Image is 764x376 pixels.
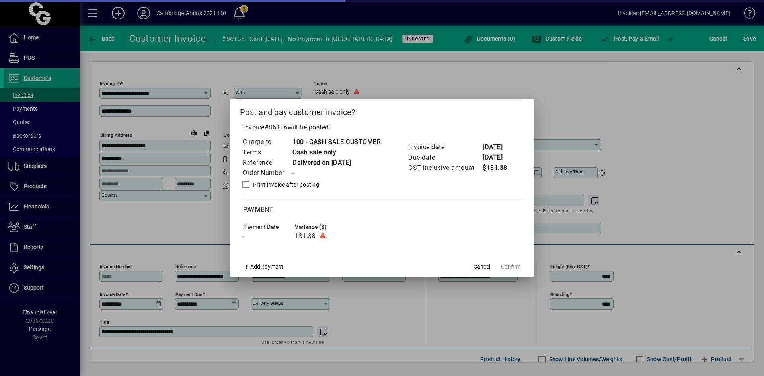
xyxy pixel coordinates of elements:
[242,147,292,158] td: Terms
[292,168,381,178] td: -
[242,168,292,178] td: Order Number
[292,137,381,147] td: 100 - CASH SALE CUSTOMER
[482,152,514,163] td: [DATE]
[242,158,292,168] td: Reference
[292,158,381,168] td: Delivered on [DATE]
[482,163,514,173] td: $131.38
[292,147,381,158] td: Cash sale only
[250,263,283,270] span: Add payment
[408,152,482,163] td: Due date
[243,224,291,230] span: Payment date
[482,142,514,152] td: [DATE]
[295,224,343,230] span: Variance ($)
[295,232,316,240] span: 131.38
[243,206,273,213] span: Payment
[243,232,245,240] span: -
[474,263,490,271] span: Cancel
[408,163,482,173] td: GST inclusive amount
[469,259,495,274] button: Cancel
[240,123,524,132] p: Invoice will be posted .
[242,137,292,147] td: Charge to
[230,99,534,122] h2: Post and pay customer invoice?
[265,123,288,131] span: #86136
[408,142,482,152] td: Invoice date
[240,259,286,274] button: Add payment
[251,181,319,189] label: Print invoice after posting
